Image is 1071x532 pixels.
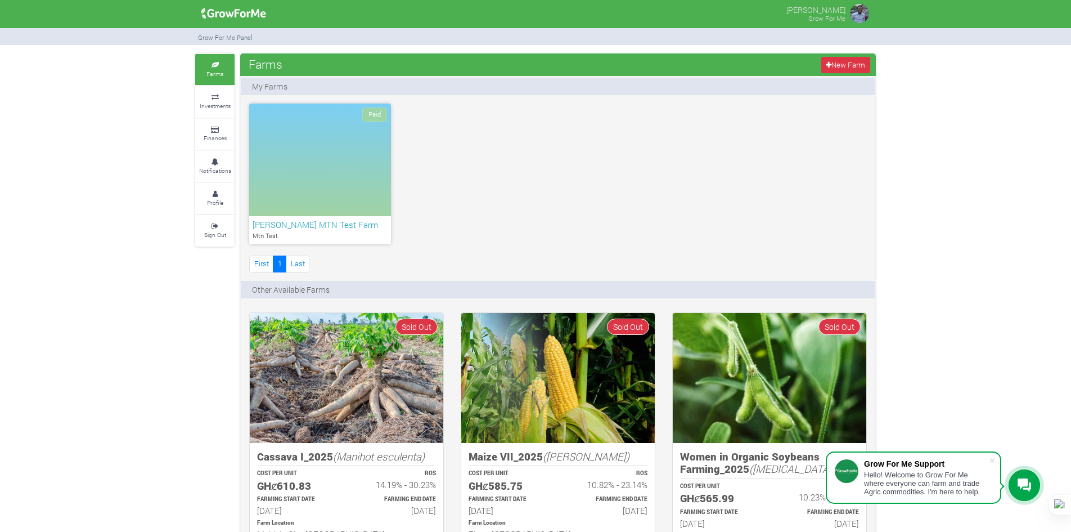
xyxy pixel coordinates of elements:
small: Farms [206,70,223,78]
img: growforme image [197,2,270,25]
a: Investments [195,86,235,117]
h6: 10.82% - 23.14% [568,480,647,490]
p: My Farms [252,81,287,92]
a: Notifications [195,151,235,182]
small: Grow For Me [808,14,845,23]
p: Estimated Farming Start Date [257,495,336,504]
i: ([MEDICAL_DATA] max) [749,462,858,476]
small: Investments [200,102,231,110]
h6: [DATE] [357,506,436,516]
a: Farms [195,54,235,85]
small: Sign Out [204,231,226,239]
a: Finances [195,119,235,150]
img: growforme image [461,313,655,443]
a: Profile [195,183,235,214]
a: Sign Out [195,215,235,246]
h5: Women in Organic Soybeans Farming_2025 [680,450,859,476]
p: Location of Farm [257,519,436,527]
p: Estimated Farming End Date [357,495,436,504]
p: COST PER UNIT [257,470,336,478]
div: Hello! Welcome to Grow For Me where everyone can farm and trade Agric commodities. I'm here to help. [864,471,989,496]
small: Notifications [199,167,231,175]
small: Grow For Me Panel [198,33,253,42]
a: Last [286,256,309,272]
span: Sold Out [818,319,861,335]
h5: GHȼ585.75 [469,480,548,493]
h6: 14.19% - 30.23% [357,480,436,490]
small: Profile [207,199,223,207]
p: Estimated Farming Start Date [680,508,759,517]
h5: Maize VII_2025 [469,450,647,463]
p: Estimated Farming End Date [568,495,647,504]
span: Sold Out [607,319,649,335]
h6: [DATE] [680,518,759,529]
a: Paid [PERSON_NAME] MTN Test Farm Mtn Test [249,104,391,244]
h5: GHȼ565.99 [680,492,759,505]
span: Farms [246,53,285,75]
h6: 10.23% - 23.48% [780,492,859,502]
a: New Farm [821,57,870,73]
nav: Page Navigation [249,256,309,272]
h6: [DATE] [780,518,859,529]
a: First [249,256,273,272]
p: Estimated Farming Start Date [469,495,548,504]
h6: [DATE] [568,506,647,516]
p: Estimated Farming End Date [780,508,859,517]
img: growforme image [673,313,866,443]
p: Location of Farm [469,519,647,527]
p: ROS [568,470,647,478]
h5: Cassava I_2025 [257,450,436,463]
p: ROS [780,482,859,491]
div: Grow For Me Support [864,459,989,468]
i: ([PERSON_NAME]) [543,449,629,463]
span: Paid [362,108,387,122]
p: [PERSON_NAME] [786,2,845,16]
img: growforme image [250,313,443,443]
p: COST PER UNIT [469,470,548,478]
p: COST PER UNIT [680,482,759,491]
p: Other Available Farms [252,284,330,296]
h6: [PERSON_NAME] MTN Test Farm [253,220,388,230]
img: growforme image [848,2,871,25]
p: ROS [357,470,436,478]
h6: [DATE] [257,506,336,516]
a: 1 [273,256,286,272]
h6: [DATE] [469,506,548,516]
span: Sold Out [395,319,438,335]
h5: GHȼ610.83 [257,480,336,493]
p: Mtn Test [253,231,388,241]
small: Finances [204,134,227,142]
i: (Manihot esculenta) [333,449,425,463]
